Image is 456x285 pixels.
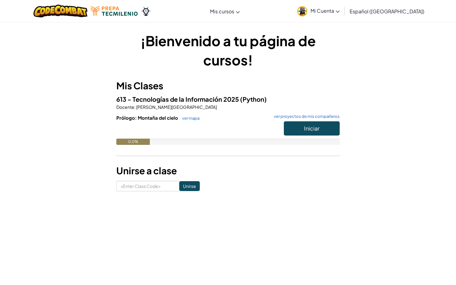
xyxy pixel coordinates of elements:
span: Iniciar [304,125,320,132]
span: Español ([GEOGRAPHIC_DATA]) [350,8,424,15]
a: Español ([GEOGRAPHIC_DATA]) [346,3,427,20]
span: Docente [116,104,134,110]
span: Mi Cuenta [311,7,340,14]
span: : [134,104,136,110]
a: ver mapa [179,116,199,121]
img: avatar [297,6,307,16]
h3: Mis Clases [116,79,340,93]
div: 0.0% [116,139,150,145]
h1: ¡Bienvenido a tu página de cursos! [116,31,340,69]
span: [PERSON_NAME][GEOGRAPHIC_DATA] [136,104,217,110]
h3: Unirse a clase [116,164,340,178]
button: Iniciar [284,121,340,136]
img: Ozaria [141,7,151,16]
span: (Python) [240,95,267,103]
a: Mi Cuenta [294,1,343,21]
img: Tecmilenio logo [91,7,138,16]
img: CodeCombat logo [34,5,88,17]
input: <Enter Class Code> [116,181,179,191]
span: 613 - Tecnologías de la Información 2025 [116,95,240,103]
a: ver proyectos de mis compañeros [271,114,340,118]
span: Prólogo: Montaña del cielo [116,115,179,121]
a: Mis cursos [207,3,243,20]
input: Unirse [179,181,200,191]
span: Mis cursos [210,8,234,15]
